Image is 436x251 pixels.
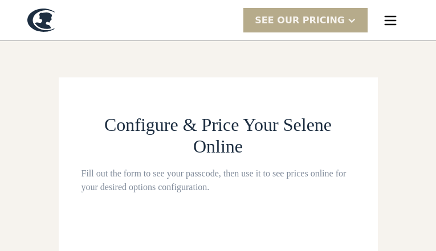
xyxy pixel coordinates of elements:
div: SEE Our Pricing [243,8,368,32]
div: menu [372,2,409,39]
a: home [27,9,55,32]
div: Fill out the form to see your passcode, then use it to see prices online for your desired options... [82,167,355,194]
span: Configure & Price Your Selene Online [104,114,332,157]
div: SEE Our Pricing [255,14,345,27]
